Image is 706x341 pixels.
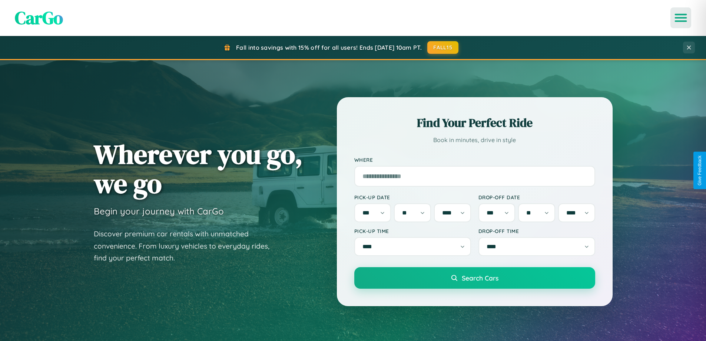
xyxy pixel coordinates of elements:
[354,194,471,200] label: Pick-up Date
[94,206,224,217] h3: Begin your journey with CarGo
[15,6,63,30] span: CarGo
[354,115,595,131] h2: Find Your Perfect Ride
[354,228,471,234] label: Pick-up Time
[697,155,702,186] div: Give Feedback
[478,228,595,234] label: Drop-off Time
[354,135,595,145] p: Book in minutes, drive in style
[236,44,422,51] span: Fall into savings with 15% off for all users! Ends [DATE] 10am PT.
[354,157,595,163] label: Where
[94,228,279,264] p: Discover premium car rentals with unmatched convenience. From luxury vehicles to everyday rides, ...
[354,267,595,289] button: Search Cars
[94,140,303,198] h1: Wherever you go, we go
[462,274,498,282] span: Search Cars
[670,7,691,28] button: Open menu
[427,41,458,54] button: FALL15
[478,194,595,200] label: Drop-off Date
